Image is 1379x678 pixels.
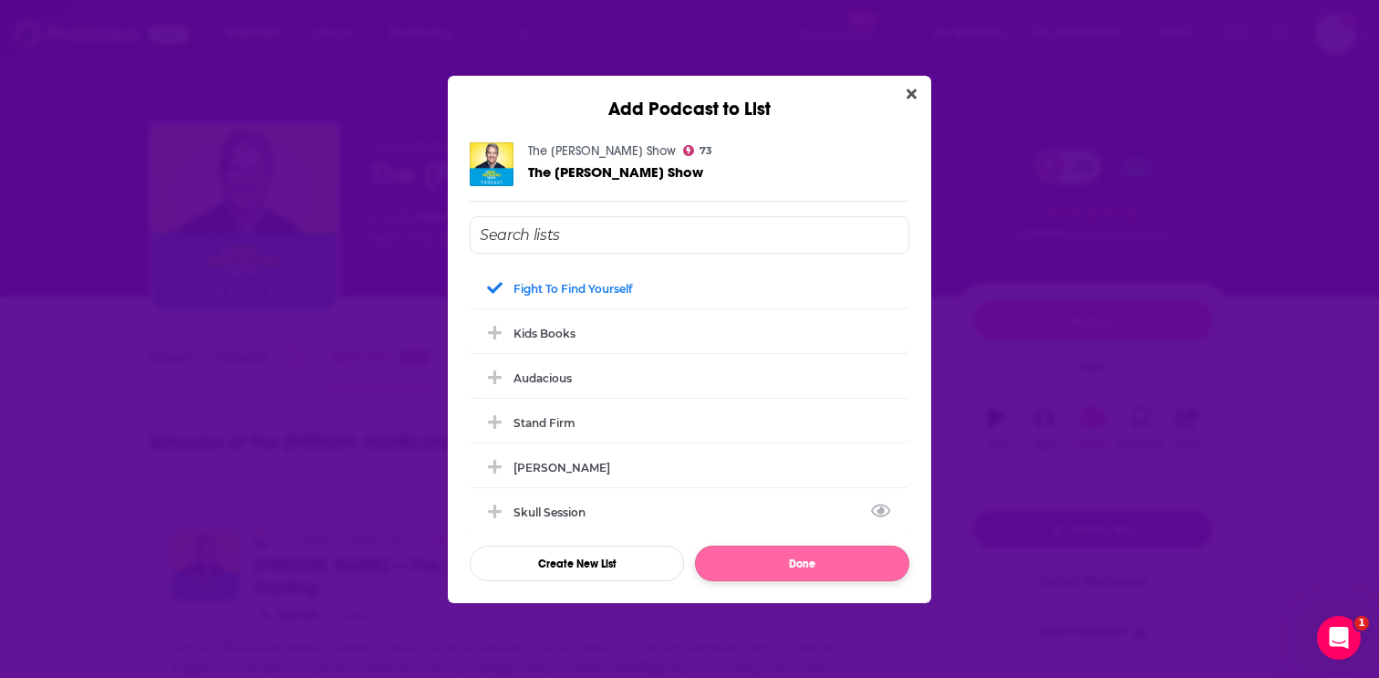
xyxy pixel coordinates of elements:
[513,282,632,296] div: Fight to Find Yourself
[513,371,572,385] div: Audacious
[528,164,703,180] a: The Eric Metaxas Show
[470,313,909,353] div: Kids Books
[513,506,596,519] div: Skull Session
[683,145,712,156] a: 73
[470,447,909,487] div: Ginger Stache
[513,461,610,475] div: [PERSON_NAME]
[513,327,575,340] div: Kids Books
[470,216,909,581] div: Add Podcast To List
[470,492,909,532] div: Skull Session
[1354,616,1369,631] span: 1
[700,147,712,155] span: 73
[513,416,575,430] div: Stand Firm
[528,143,676,159] a: The Eric Metaxas Show
[470,546,684,581] button: Create New List
[586,516,596,517] button: View Link
[899,83,924,106] button: Close
[470,358,909,398] div: Audacious
[528,163,703,181] span: The [PERSON_NAME] Show
[695,546,909,581] button: Done
[470,402,909,443] div: Stand Firm
[1317,616,1361,660] iframe: Intercom live chat
[448,76,931,120] div: Add Podcast to List
[470,268,909,308] div: Fight to Find Yourself
[470,216,909,254] input: Search lists
[470,142,513,186] img: The Eric Metaxas Show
